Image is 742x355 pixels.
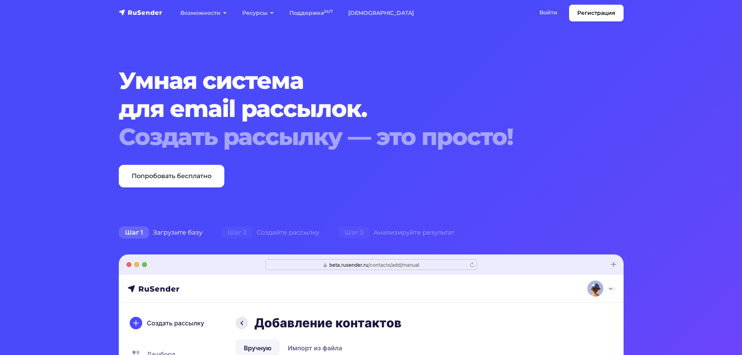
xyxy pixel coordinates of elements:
[340,5,422,21] a: [DEMOGRAPHIC_DATA]
[109,225,212,240] div: Загрузите базу
[282,5,340,21] a: Поддержка24/7
[234,5,282,21] a: Ресурсы
[212,225,329,240] div: Создайте рассылку
[329,225,464,240] div: Анализируйте результат
[532,5,565,21] a: Войти
[119,9,162,16] img: RuSender
[324,9,333,14] sup: 24/7
[119,226,149,239] span: Шаг 1
[119,67,581,151] h1: Умная система для email рассылок.
[173,5,234,21] a: Возможности
[569,5,624,21] a: Регистрация
[338,226,370,239] span: Шаг 3
[119,165,224,187] a: Попробовать бесплатно
[221,226,253,239] span: Шаг 2
[119,123,581,151] div: Создать рассылку — это просто!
